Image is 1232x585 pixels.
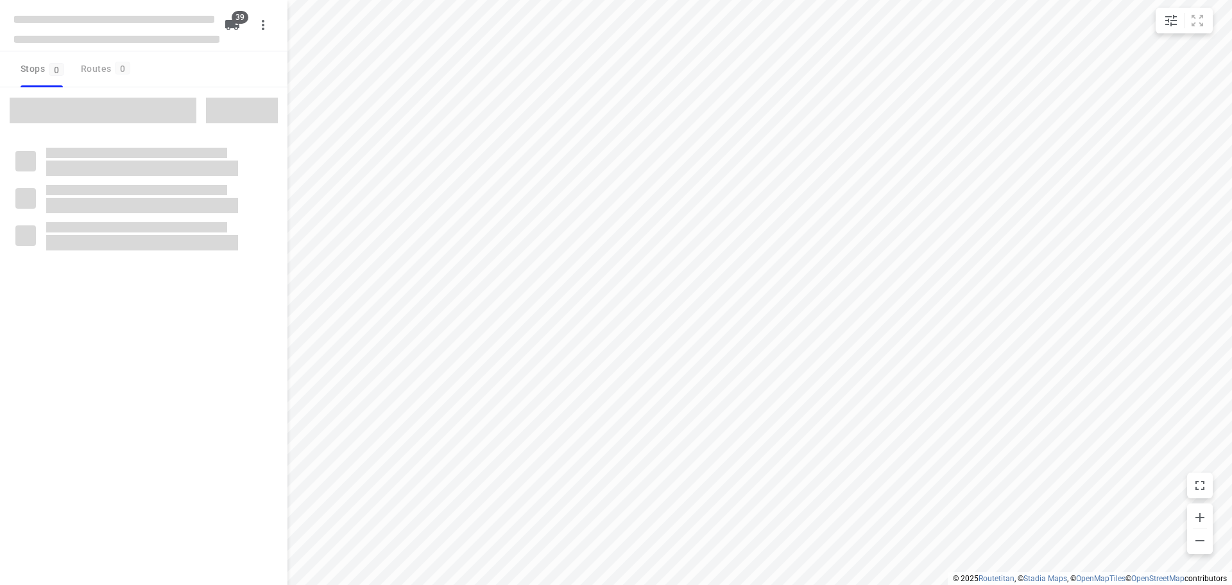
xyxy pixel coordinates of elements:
[953,574,1227,583] li: © 2025 , © , © © contributors
[1156,8,1213,33] div: small contained button group
[1076,574,1125,583] a: OpenMapTiles
[1158,8,1184,33] button: Map settings
[1023,574,1067,583] a: Stadia Maps
[1131,574,1185,583] a: OpenStreetMap
[979,574,1014,583] a: Routetitan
